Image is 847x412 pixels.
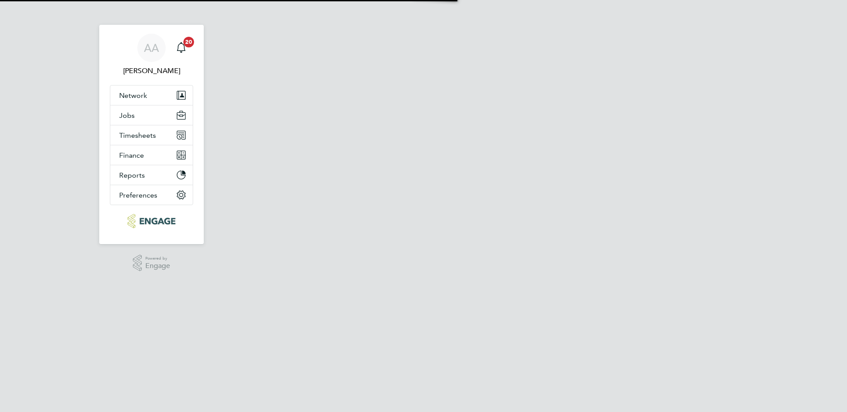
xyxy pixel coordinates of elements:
[110,86,193,105] button: Network
[119,191,157,199] span: Preferences
[172,34,190,62] a: 20
[133,255,171,272] a: Powered byEngage
[110,214,193,228] a: Go to home page
[119,111,135,120] span: Jobs
[110,145,193,165] button: Finance
[119,131,156,140] span: Timesheets
[99,25,204,244] nav: Main navigation
[119,151,144,159] span: Finance
[110,66,193,76] span: Alison Arnaud
[110,34,193,76] a: AA[PERSON_NAME]
[145,255,170,262] span: Powered by
[128,214,175,228] img: ncclondon-logo-retina.png
[144,42,159,54] span: AA
[119,91,147,100] span: Network
[110,125,193,145] button: Timesheets
[110,105,193,125] button: Jobs
[110,165,193,185] button: Reports
[110,185,193,205] button: Preferences
[145,262,170,270] span: Engage
[119,171,145,179] span: Reports
[183,37,194,47] span: 20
